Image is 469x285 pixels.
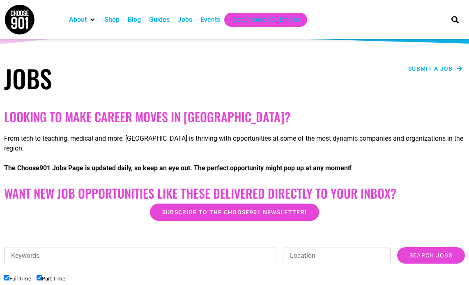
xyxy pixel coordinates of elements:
a: Jobs [178,15,192,25]
input: Full Time [4,275,9,280]
input: Keywords [4,248,276,263]
label: Full Time [4,276,31,282]
h2: Looking to make career moves in [GEOGRAPHIC_DATA]? [4,109,465,124]
span: Subscribe to the Choose901 newsletter! [162,209,307,215]
input: Search Jobs [397,247,465,264]
a: Shop [104,15,120,25]
div: Search [448,13,462,26]
h1: Jobs [4,63,230,93]
a: About [69,15,87,25]
a: Blog [128,15,141,25]
a: Events [200,15,220,25]
span: Submit a job [408,66,453,72]
a: Get Choose901 Emails [232,15,299,25]
p: From tech to teaching, medical and more, [GEOGRAPHIC_DATA] is thriving with opportunities at some... [4,134,465,153]
input: Location [283,248,391,263]
a: Submit a job [406,63,465,74]
a: Subscribe to the Choose901 newsletter! [150,204,319,221]
label: Part Time [37,276,65,282]
h2: Want New Job Opportunities like these Delivered Directly to your Inbox? [4,186,465,201]
input: Part Time [37,275,42,280]
a: Guides [149,15,170,25]
strong: The Choose901 Jobs Page is updated daily, so keep an eye out. The perfect opportunity might pop u... [4,164,352,172]
div: About [65,13,100,27]
nav: Main nav [65,13,438,27]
